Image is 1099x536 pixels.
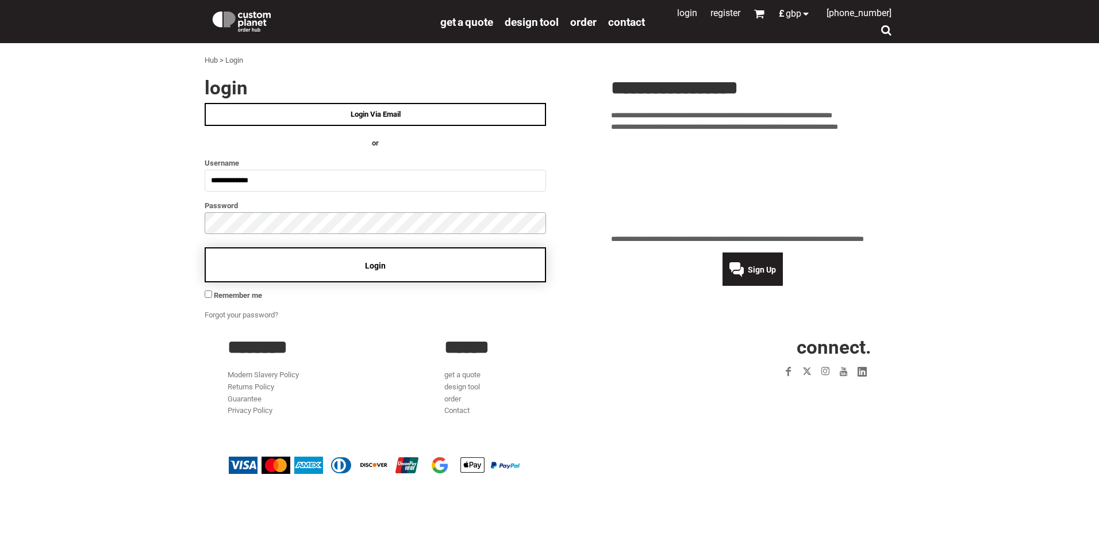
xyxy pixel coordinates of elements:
[205,199,546,212] label: Password
[205,137,546,150] h4: OR
[444,406,470,415] a: Contact
[779,9,786,18] span: £
[608,16,645,29] span: Contact
[327,457,356,474] img: Diners Club
[229,457,258,474] img: Visa
[662,338,871,357] h2: CONNECT.
[444,370,481,379] a: get a quote
[748,265,776,274] span: Sign Up
[205,103,546,126] a: Login Via Email
[228,395,262,403] a: Guarantee
[205,311,278,319] a: Forgot your password?
[225,55,243,67] div: Login
[505,16,559,29] span: design tool
[351,110,401,118] span: Login Via Email
[205,290,212,298] input: Remember me
[214,291,262,300] span: Remember me
[220,55,224,67] div: >
[570,15,597,28] a: order
[210,9,273,32] img: Custom Planet
[425,457,454,474] img: Google Pay
[205,156,546,170] label: Username
[458,457,487,474] img: Apple Pay
[677,7,697,18] a: Login
[786,9,801,18] span: GBP
[713,388,871,401] iframe: Customer reviews powered by Trustpilot
[827,7,892,18] span: [PHONE_NUMBER]
[444,382,480,391] a: design tool
[228,406,272,415] a: Privacy Policy
[228,382,274,391] a: Returns Policy
[440,15,493,28] a: get a quote
[491,462,520,469] img: PayPal
[440,16,493,29] span: get a quote
[205,3,435,37] a: Custom Planet
[365,261,386,270] span: Login
[608,15,645,28] a: Contact
[205,78,546,97] h2: Login
[505,15,559,28] a: design tool
[710,7,740,18] a: Register
[205,56,218,64] a: Hub
[228,370,299,379] a: Modern Slavery Policy
[262,457,290,474] img: Mastercard
[570,16,597,29] span: order
[393,457,421,474] img: China UnionPay
[294,457,323,474] img: American Express
[360,457,389,474] img: Discover
[444,395,461,403] a: order
[611,140,894,227] iframe: Customer reviews powered by Trustpilot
